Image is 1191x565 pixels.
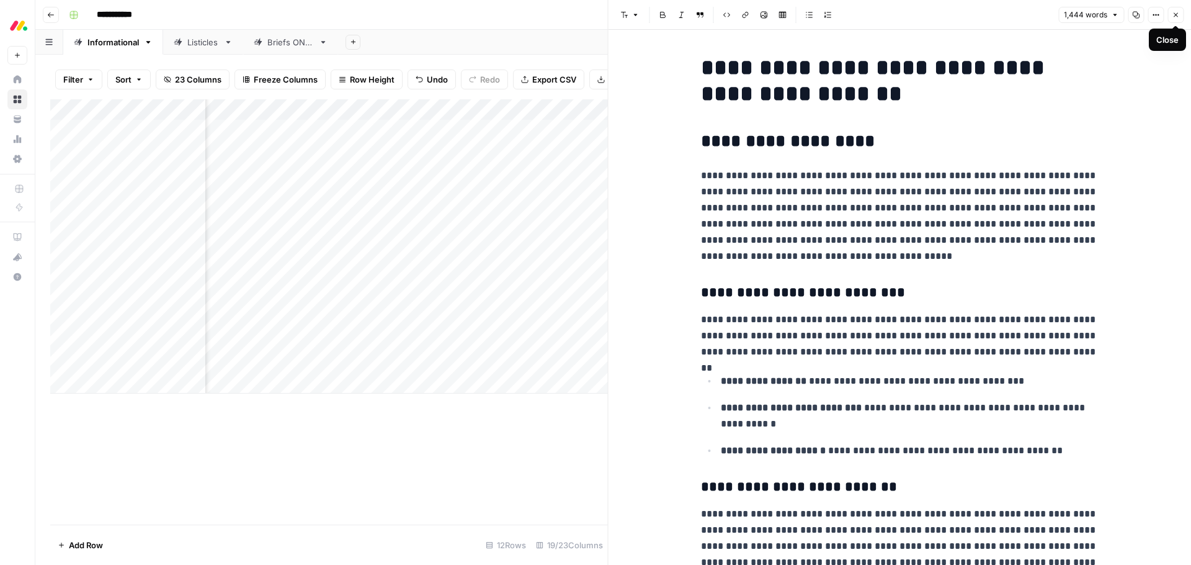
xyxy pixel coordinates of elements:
[115,73,132,86] span: Sort
[107,70,151,89] button: Sort
[63,30,163,55] a: Informational
[7,149,27,169] a: Settings
[187,36,219,48] div: Listicles
[408,70,456,89] button: Undo
[87,36,139,48] div: Informational
[7,109,27,129] a: Your Data
[531,535,608,555] div: 19/23 Columns
[350,73,395,86] span: Row Height
[254,73,318,86] span: Freeze Columns
[7,70,27,89] a: Home
[1064,9,1107,20] span: 1,444 words
[7,14,30,37] img: Monday.com Logo
[481,535,531,555] div: 12 Rows
[175,73,221,86] span: 23 Columns
[7,10,27,41] button: Workspace: Monday.com
[163,30,243,55] a: Listicles
[331,70,403,89] button: Row Height
[267,36,314,48] div: Briefs ONLY
[7,129,27,149] a: Usage
[7,267,27,287] button: Help + Support
[1156,34,1179,46] div: Close
[7,247,27,267] button: What's new?
[63,73,83,86] span: Filter
[480,73,500,86] span: Redo
[234,70,326,89] button: Freeze Columns
[427,73,448,86] span: Undo
[55,70,102,89] button: Filter
[8,248,27,266] div: What's new?
[50,535,110,555] button: Add Row
[461,70,508,89] button: Redo
[532,73,576,86] span: Export CSV
[243,30,338,55] a: Briefs ONLY
[7,227,27,247] a: AirOps Academy
[1058,7,1124,23] button: 1,444 words
[69,539,103,551] span: Add Row
[513,70,584,89] button: Export CSV
[156,70,230,89] button: 23 Columns
[7,89,27,109] a: Browse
